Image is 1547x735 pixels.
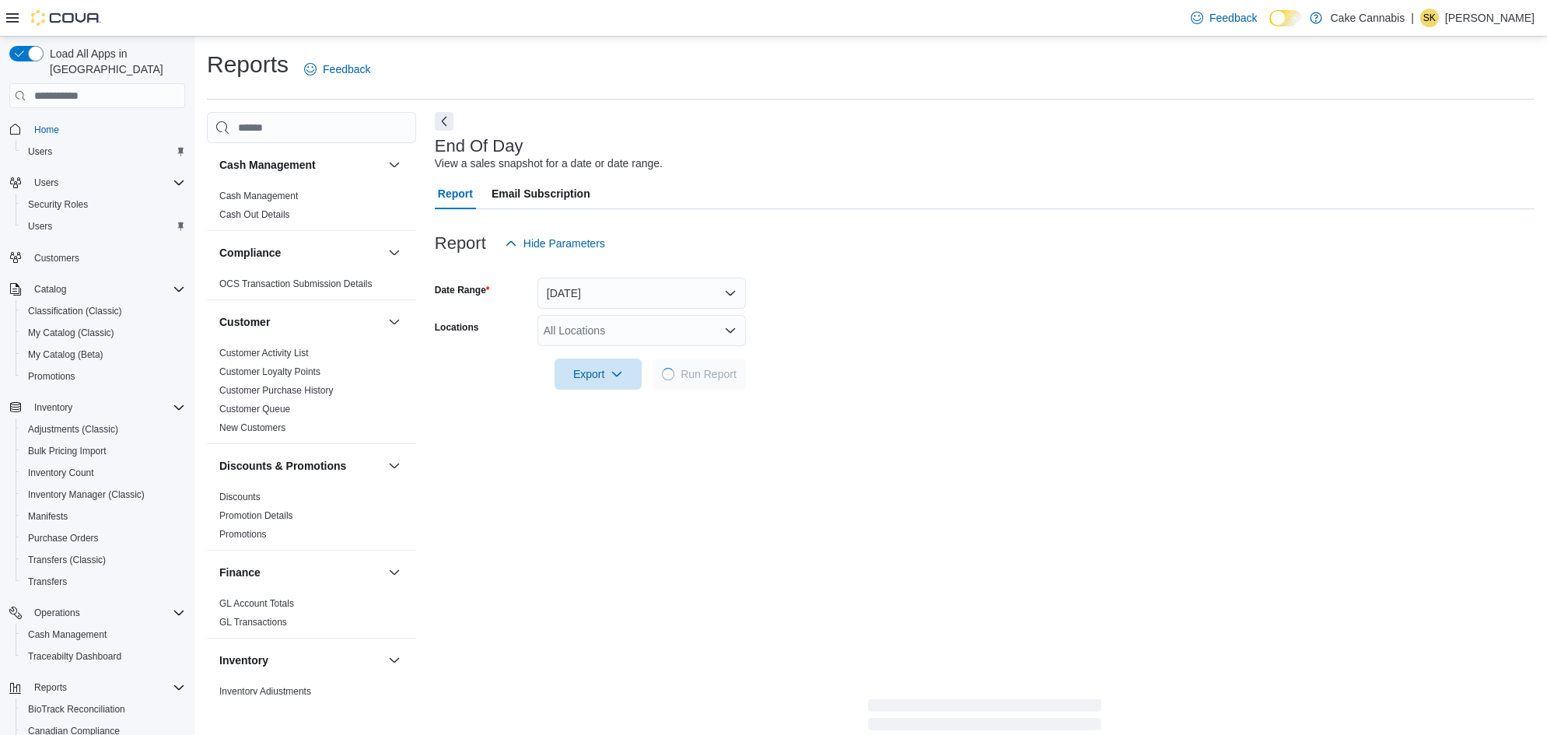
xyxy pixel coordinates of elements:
span: Manifests [28,510,68,523]
a: Bulk Pricing Import [22,442,113,460]
p: [PERSON_NAME] [1445,9,1535,27]
a: Adjustments (Classic) [22,420,124,439]
span: Catalog [34,283,66,296]
span: Inventory Manager (Classic) [22,485,185,504]
button: Hide Parameters [499,228,611,259]
button: Cash Management [385,156,404,174]
span: Inventory Manager (Classic) [28,488,145,501]
div: Cash Management [207,187,416,230]
span: Customers [28,248,185,268]
a: Users [22,142,58,161]
span: Transfers (Classic) [22,551,185,569]
button: Finance [385,563,404,582]
button: Classification (Classic) [16,300,191,322]
button: Compliance [219,245,382,261]
span: Cash Management [28,628,107,641]
button: Security Roles [16,194,191,215]
span: Adjustments (Classic) [22,420,185,439]
button: Open list of options [724,324,737,337]
span: Users [34,177,58,189]
span: My Catalog (Beta) [28,348,103,361]
button: Cash Management [219,157,382,173]
a: Transfers [22,572,73,591]
a: New Customers [219,422,285,433]
a: BioTrack Reconciliation [22,700,131,719]
a: GL Transactions [219,617,287,628]
button: Transfers (Classic) [16,549,191,571]
a: Transfers (Classic) [22,551,112,569]
button: Home [3,117,191,140]
a: Traceabilty Dashboard [22,647,128,666]
button: Users [3,172,191,194]
span: Security Roles [28,198,88,211]
a: Inventory Adjustments [219,686,311,697]
button: Customers [3,247,191,269]
h3: Discounts & Promotions [219,458,346,474]
button: Adjustments (Classic) [16,418,191,440]
button: Inventory [28,398,79,417]
span: Purchase Orders [28,532,99,544]
button: Compliance [385,243,404,262]
p: Cake Cannabis [1330,9,1405,27]
button: [DATE] [537,278,746,309]
span: Manifests [22,507,185,526]
a: Customer Activity List [219,348,309,359]
button: Discounts & Promotions [385,457,404,475]
a: Users [22,217,58,236]
span: Promotions [22,367,185,386]
a: Cash Management [219,191,298,201]
div: Compliance [207,275,416,299]
span: Transfers [28,576,67,588]
a: Home [28,121,65,139]
a: GL Account Totals [219,598,294,609]
span: Inventory Count [28,467,94,479]
button: My Catalog (Classic) [16,322,191,344]
a: Classification (Classic) [22,302,128,320]
div: Discounts & Promotions [207,488,416,550]
span: Hide Parameters [523,236,605,251]
span: Transfers (Classic) [28,554,106,566]
a: Customer Queue [219,404,290,415]
span: Home [34,124,59,136]
img: Cova [31,10,101,26]
span: Inventory [34,401,72,414]
a: Promotion Details [219,510,293,521]
a: Promotions [219,529,267,540]
span: Customers [34,252,79,264]
h3: Cash Management [219,157,316,173]
span: My Catalog (Classic) [28,327,114,339]
span: My Catalog (Beta) [22,345,185,364]
span: Feedback [1209,10,1257,26]
span: Inventory Count [22,464,185,482]
button: Promotions [16,366,191,387]
a: My Catalog (Beta) [22,345,110,364]
a: Feedback [298,54,376,85]
span: Users [28,173,185,192]
button: Traceabilty Dashboard [16,646,191,667]
label: Date Range [435,284,490,296]
h3: Compliance [219,245,281,261]
h3: Report [435,234,486,253]
button: Customer [219,314,382,330]
button: Reports [28,678,73,697]
span: Users [28,145,52,158]
a: Promotions [22,367,82,386]
button: Operations [28,604,86,622]
button: My Catalog (Beta) [16,344,191,366]
button: Inventory Count [16,462,191,484]
button: Inventory [3,397,191,418]
button: Bulk Pricing Import [16,440,191,462]
span: BioTrack Reconciliation [28,703,125,716]
span: Reports [34,681,67,694]
a: Cash Out Details [219,209,290,220]
a: Customer Loyalty Points [219,366,320,377]
a: Customer Purchase History [219,385,334,396]
button: Reports [3,677,191,698]
button: Discounts & Promotions [219,458,382,474]
span: Dark Mode [1269,26,1270,27]
a: Customers [28,249,86,268]
span: Security Roles [22,195,185,214]
div: Finance [207,594,416,638]
button: Inventory [385,651,404,670]
span: Feedback [323,61,370,77]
